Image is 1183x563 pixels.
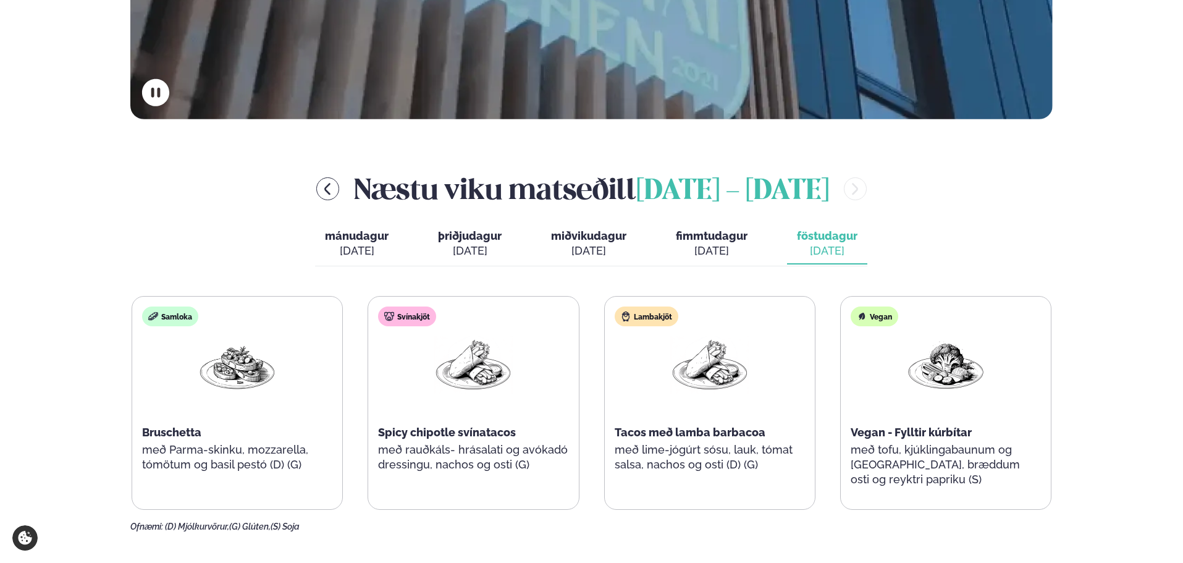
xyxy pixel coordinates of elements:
[12,525,38,551] a: Cookie settings
[198,336,277,394] img: Bruschetta.png
[142,307,198,326] div: Samloka
[434,336,513,394] img: Wraps.png
[797,243,857,258] div: [DATE]
[676,243,747,258] div: [DATE]
[378,442,568,472] p: með rauðkáls- hrásalati og avókadó dressingu, nachos og osti (G)
[378,426,516,439] span: Spicy chipotle svínatacos
[438,229,502,242] span: þriðjudagur
[316,177,339,200] button: menu-btn-left
[666,224,757,265] button: fimmtudagur [DATE]
[229,522,271,531] span: (G) Glúten,
[615,442,805,472] p: með lime-jógúrt sósu, lauk, tómat salsa, nachos og osti (D) (G)
[551,243,626,258] div: [DATE]
[130,522,163,531] span: Ofnæmi:
[797,229,857,242] span: föstudagur
[615,426,765,439] span: Tacos með lamba barbacoa
[142,442,332,472] p: með Parma-skinku, mozzarella, tómötum og basil pestó (D) (G)
[384,311,394,321] img: pork.svg
[851,442,1041,487] p: með tofu, kjúklingabaunum og [GEOGRAPHIC_DATA], bræddum osti og reyktri papriku (S)
[851,307,898,326] div: Vegan
[851,426,972,439] span: Vegan - Fylltir kúrbítar
[354,169,829,209] h2: Næstu viku matseðill
[315,224,398,265] button: mánudagur [DATE]
[428,224,512,265] button: þriðjudagur [DATE]
[142,426,201,439] span: Bruschetta
[636,178,829,205] span: [DATE] - [DATE]
[165,522,229,531] span: (D) Mjólkurvörur,
[271,522,300,531] span: (S) Soja
[551,229,626,242] span: miðvikudagur
[621,311,631,321] img: Lamb.svg
[906,336,985,394] img: Vegan.png
[325,229,389,242] span: mánudagur
[857,311,867,321] img: Vegan.svg
[325,243,389,258] div: [DATE]
[148,311,158,321] img: sandwich-new-16px.svg
[541,224,636,265] button: miðvikudagur [DATE]
[378,307,436,326] div: Svínakjöt
[787,224,867,265] button: föstudagur [DATE]
[676,229,747,242] span: fimmtudagur
[670,336,749,394] img: Wraps.png
[438,243,502,258] div: [DATE]
[615,307,678,326] div: Lambakjöt
[844,177,867,200] button: menu-btn-right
